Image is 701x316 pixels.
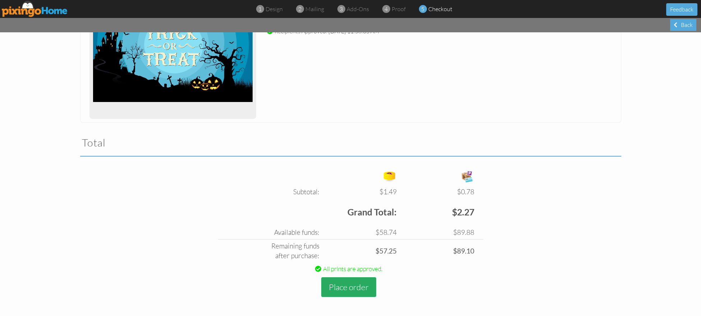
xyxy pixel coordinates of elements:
[218,185,321,199] td: Subtotal:
[670,19,696,31] div: Back
[421,5,424,13] span: 5
[453,247,474,255] strong: $89.10
[2,1,68,17] img: pixingo logo
[666,3,697,16] button: Feedback
[82,137,343,149] h2: Total
[305,5,324,13] span: mailing
[321,277,376,297] button: Place order
[220,251,319,261] div: after purchase:
[218,226,321,240] td: Available funds:
[323,265,382,273] span: All prints are approved.
[218,199,399,226] td: Grand Total:
[460,169,474,183] img: expense-icon.png
[321,185,398,199] td: $1.49
[321,226,398,240] td: $58.74
[258,5,262,13] span: 1
[428,5,452,13] span: checkout
[375,247,397,255] strong: $57.25
[266,5,283,13] span: design
[298,5,301,13] span: 2
[398,185,476,199] td: $0.78
[340,5,343,13] span: 3
[392,5,406,13] span: proof
[275,27,379,35] span: Recipients Approved: [DATE] 11:56:35 AM
[384,5,388,13] span: 4
[398,199,476,226] td: $2.27
[220,241,319,251] div: Remaining funds
[347,5,369,13] span: add-ons
[382,169,397,183] img: points-icon.png
[398,226,476,240] td: $89.88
